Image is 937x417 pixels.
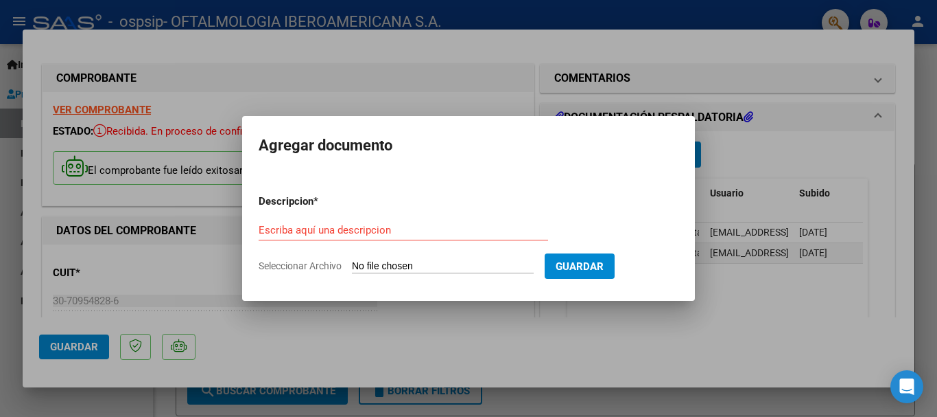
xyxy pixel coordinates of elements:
[890,370,923,403] div: Open Intercom Messenger
[556,260,604,273] span: Guardar
[259,194,385,210] p: Descripcion
[259,133,678,159] h2: Agregar documento
[545,253,615,279] button: Guardar
[259,260,342,271] span: Seleccionar Archivo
